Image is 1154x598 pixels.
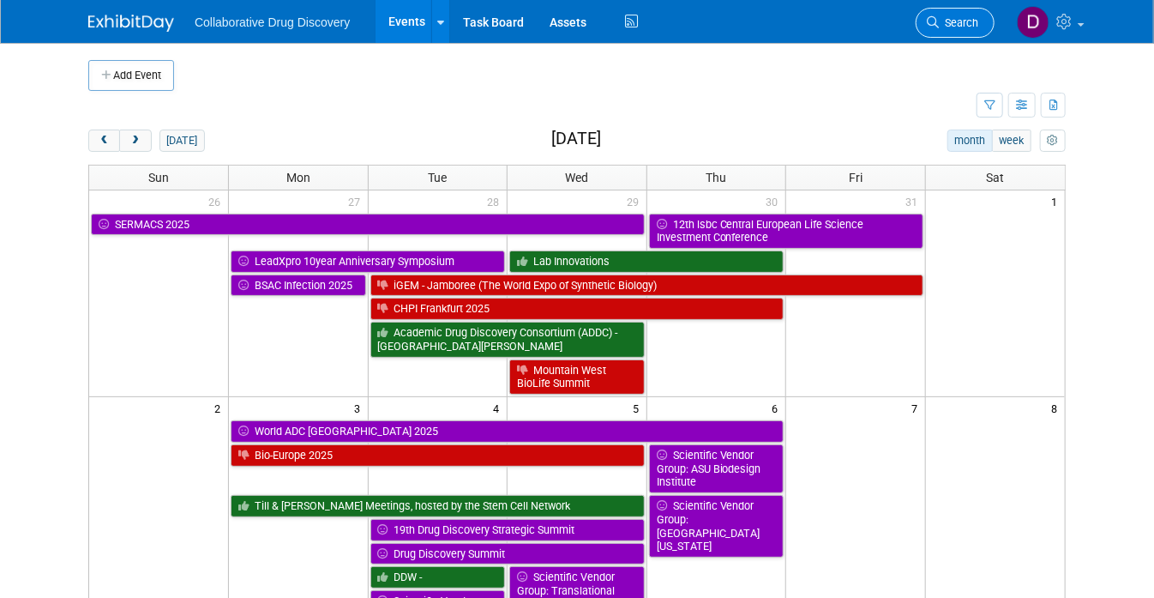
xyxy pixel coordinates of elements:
[849,171,862,184] span: Fri
[195,15,350,29] span: Collaborative Drug Discovery
[939,16,978,29] span: Search
[88,15,174,32] img: ExhibitDay
[509,251,784,273] a: Lab Innovations
[485,190,507,212] span: 28
[986,171,1004,184] span: Sat
[119,130,151,152] button: next
[370,519,645,541] a: 19th Drug Discovery Strategic Summit
[764,190,785,212] span: 30
[207,190,228,212] span: 26
[770,397,785,419] span: 6
[370,275,923,297] a: iGEM - Jamboree (The World Expo of Synthetic Biology)
[231,251,505,273] a: LeadXpro 10year Anniversary Symposium
[509,359,645,395] a: Mountain West BioLife Summit
[649,495,784,558] a: Scientific Vendor Group: [GEOGRAPHIC_DATA][US_STATE]
[1047,136,1058,147] i: Personalize Calendar
[947,130,993,152] button: month
[428,171,447,184] span: Tue
[1049,190,1065,212] span: 1
[231,275,366,297] a: BSAC Infection 2025
[910,397,925,419] span: 7
[352,397,368,419] span: 3
[565,171,588,184] span: Wed
[88,130,120,152] button: prev
[625,190,646,212] span: 29
[286,171,310,184] span: Mon
[649,444,784,493] a: Scientific Vendor Group: ASU Biodesign Institute
[148,171,169,184] span: Sun
[992,130,1031,152] button: week
[370,298,784,320] a: CHPI Frankfurt 2025
[213,397,228,419] span: 2
[370,543,645,565] a: Drug Discovery Summit
[706,171,727,184] span: Thu
[904,190,925,212] span: 31
[346,190,368,212] span: 27
[1049,397,1065,419] span: 8
[370,566,506,589] a: DDW -
[916,8,995,38] a: Search
[88,60,174,91] button: Add Event
[231,495,645,517] a: Till & [PERSON_NAME] Meetings, hosted by the Stem Cell Network
[370,322,645,357] a: Academic Drug Discovery Consortium (ADDC) - [GEOGRAPHIC_DATA][PERSON_NAME]
[631,397,646,419] span: 5
[491,397,507,419] span: 4
[1040,130,1066,152] button: myCustomButton
[91,214,645,236] a: SERMACS 2025
[231,444,645,467] a: Bio-Europe 2025
[649,214,923,249] a: 12th lsbc Central European Life Science Investment Conference
[1017,6,1049,39] img: Daniel Castro
[551,130,601,148] h2: [DATE]
[159,130,205,152] button: [DATE]
[231,420,784,443] a: World ADC [GEOGRAPHIC_DATA] 2025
